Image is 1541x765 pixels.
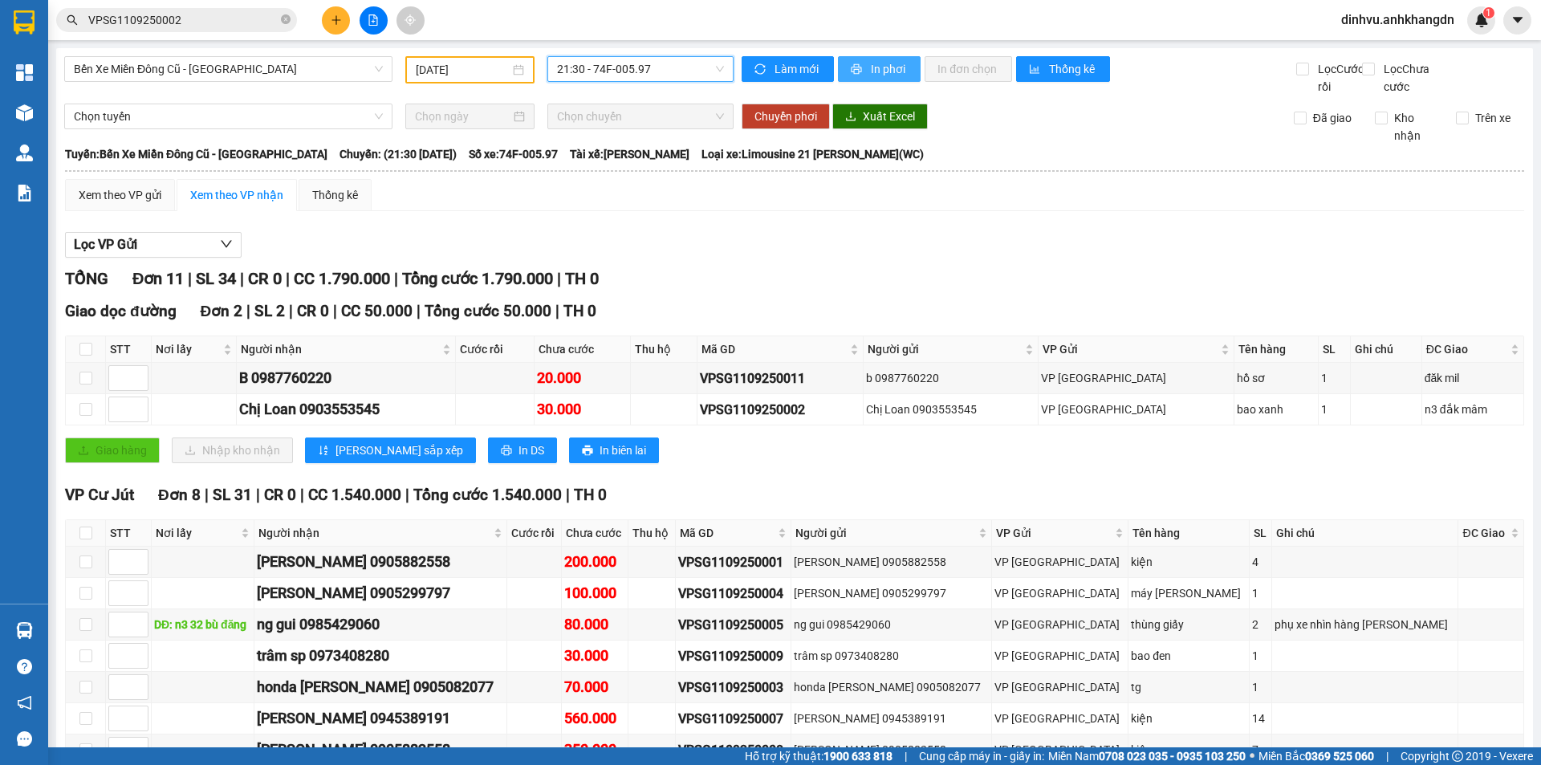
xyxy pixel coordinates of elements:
[1041,369,1231,387] div: VP [GEOGRAPHIC_DATA]
[564,582,625,604] div: 100.000
[257,551,504,573] div: [PERSON_NAME] 0905882558
[838,56,921,82] button: printerIn phơi
[535,336,631,363] th: Chưa cước
[1486,7,1491,18] span: 1
[239,367,453,389] div: B 0987760220
[16,185,33,201] img: solution-icon
[106,520,152,547] th: STT
[701,340,847,358] span: Mã GD
[12,104,144,123] div: 30.000
[153,71,316,94] div: 0767820299
[65,302,177,320] span: Giao dọc đường
[297,302,329,320] span: CR 0
[564,645,625,667] div: 30.000
[537,398,628,421] div: 30.000
[156,524,238,542] span: Nơi lấy
[1388,109,1444,144] span: Kho nhận
[1039,394,1234,425] td: VP Sài Gòn
[678,709,788,729] div: VPSG1109250007
[156,340,220,358] span: Nơi lấy
[14,14,142,33] div: VP Cư Jút
[1131,678,1246,696] div: tg
[402,269,553,288] span: Tổng cước 1.790.000
[1511,13,1525,27] span: caret-down
[518,442,544,459] span: In DS
[12,105,72,122] span: Cước rồi :
[1043,340,1218,358] span: VP Gửi
[1462,524,1507,542] span: ĐC Giao
[566,486,570,504] span: |
[368,14,379,26] span: file-add
[557,104,724,128] span: Chọn chuyến
[154,616,251,633] div: DĐ: n3 32 bù đăng
[507,520,562,547] th: Cước rồi
[257,676,504,698] div: honda [PERSON_NAME] 0905082077
[845,111,856,124] span: download
[1250,520,1272,547] th: SL
[1039,363,1234,394] td: VP Sài Gòn
[1252,616,1269,633] div: 2
[258,524,490,542] span: Người nhận
[742,104,830,129] button: Chuyển phơi
[994,710,1125,727] div: VP [GEOGRAPHIC_DATA]
[417,302,421,320] span: |
[992,641,1128,672] td: VP Sài Gòn
[257,645,504,667] div: trâm sp 0973408280
[676,609,791,641] td: VPSG1109250005
[992,672,1128,703] td: VP Sài Gòn
[919,747,1044,765] span: Cung cấp máy in - giấy in:
[868,340,1021,358] span: Người gửi
[994,584,1125,602] div: VP [GEOGRAPHIC_DATA]
[851,63,864,76] span: printer
[1048,747,1246,765] span: Miền Nam
[256,486,260,504] span: |
[564,707,625,730] div: 560.000
[905,747,907,765] span: |
[569,437,659,463] button: printerIn biên lai
[340,145,457,163] span: Chuyến: (21:30 [DATE])
[1252,741,1269,759] div: 7
[1131,553,1246,571] div: kiện
[1252,678,1269,696] div: 1
[281,13,291,28] span: close-circle
[294,269,390,288] span: CC 1.790.000
[158,486,201,504] span: Đơn 8
[88,11,278,29] input: Tìm tên, số ĐT hoặc mã đơn
[1351,336,1421,363] th: Ghi chú
[201,302,243,320] span: Đơn 2
[1131,584,1246,602] div: máy [PERSON_NAME]
[994,741,1125,759] div: VP [GEOGRAPHIC_DATA]
[600,442,646,459] span: In biên lai
[582,445,593,458] span: printer
[322,6,350,35] button: plus
[678,552,788,572] div: VPSG1109250001
[680,524,775,542] span: Mã GD
[14,52,142,75] div: 0905830514
[1237,369,1315,387] div: hồ sơ
[16,144,33,161] img: warehouse-icon
[405,14,416,26] span: aim
[1252,584,1269,602] div: 1
[866,401,1035,418] div: Chị Loan 0903553545
[425,302,551,320] span: Tổng cước 50.000
[1131,741,1246,759] div: kiện
[213,486,252,504] span: SL 31
[564,676,625,698] div: 70.000
[14,10,35,35] img: logo-vxr
[745,747,892,765] span: Hỗ trợ kỹ thuật:
[676,641,791,672] td: VPSG1109250009
[1252,553,1269,571] div: 4
[697,363,864,394] td: VPSG1109250011
[700,400,860,420] div: VPSG1109250002
[257,739,504,761] div: [PERSON_NAME] 0905882558
[994,647,1125,665] div: VP [GEOGRAPHIC_DATA]
[1321,369,1348,387] div: 1
[14,15,39,32] span: Gửi:
[300,486,304,504] span: |
[697,394,864,425] td: VPSG1109250002
[992,609,1128,641] td: VP Sài Gòn
[172,437,293,463] button: downloadNhập kho nhận
[190,186,283,204] div: Xem theo VP nhận
[257,582,504,604] div: [PERSON_NAME] 0905299797
[1131,710,1246,727] div: kiện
